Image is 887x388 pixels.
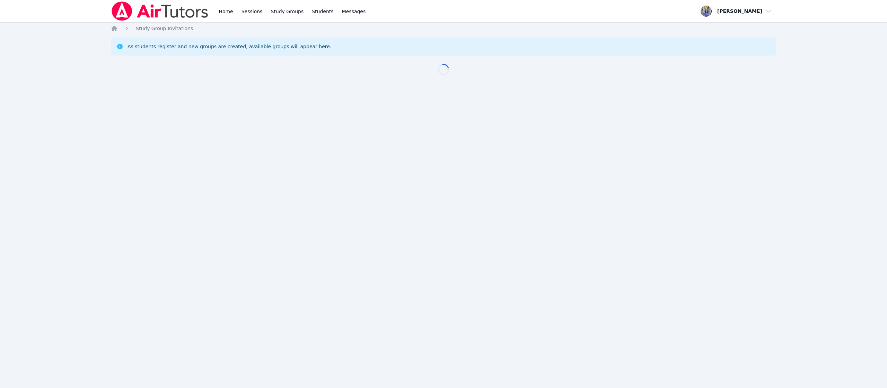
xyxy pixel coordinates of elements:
[342,8,366,15] span: Messages
[128,43,331,50] div: As students register and new groups are created, available groups will appear here.
[136,25,193,32] a: Study Group Invitations
[111,25,776,32] nav: Breadcrumb
[136,26,193,31] span: Study Group Invitations
[111,1,209,21] img: Air Tutors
